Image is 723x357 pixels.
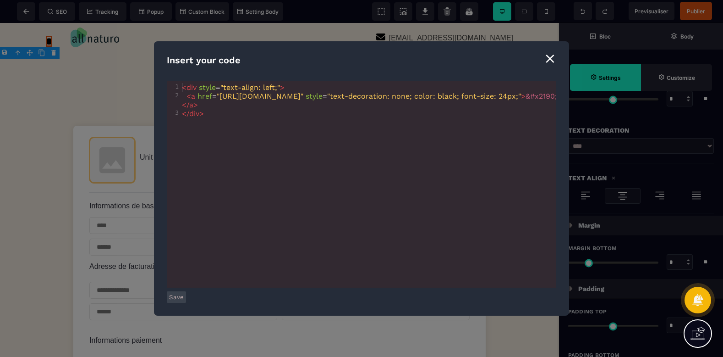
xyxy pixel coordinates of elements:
[89,313,162,321] label: Informations paiement
[217,92,303,100] span: "[URL][DOMAIN_NAME]"
[189,100,193,109] span: a
[167,291,186,303] button: Save
[182,109,189,118] span: </
[89,179,470,187] h5: Informations de base
[191,92,195,100] span: a
[327,92,521,100] span: "text-decoration: none; color: black; font-size: 24px;"
[544,50,556,67] div: ⨯
[182,83,186,92] span: <
[189,109,199,118] span: div
[521,92,526,100] span: >
[167,109,180,116] div: 3
[220,83,280,92] span: "text-align: left;"
[186,83,197,92] span: div
[280,83,285,92] span: >
[526,92,557,100] span: &#x2190;
[199,83,216,92] span: style
[89,237,470,248] h5: Adresse de facturation
[167,54,556,67] div: Insert your code
[140,130,171,138] span: Unit price
[167,83,180,90] div: 1
[52,5,119,24] img: 6acba719752e8672151c7f0ce65807ce_Allnaturo-logo-fonce%CC%81.png
[431,249,470,256] label: Professionnel
[199,109,204,118] span: >
[182,92,557,109] span: = =
[306,92,323,100] span: style
[387,11,513,19] text: [EMAIL_ADDRESS][DOMAIN_NAME]
[89,114,135,160] img: Product image
[186,92,191,100] span: <
[182,100,189,109] span: </
[193,100,198,109] span: >
[182,83,285,92] span: =
[89,114,470,160] div: Formation all Naturo
[197,92,212,100] span: href
[167,92,180,99] div: 2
